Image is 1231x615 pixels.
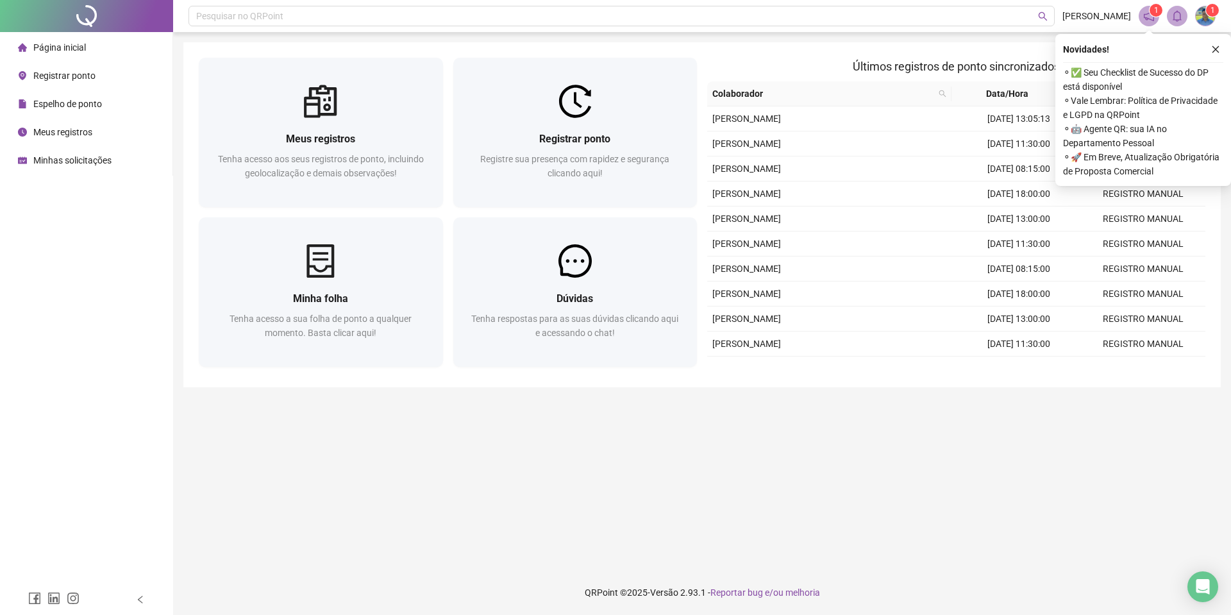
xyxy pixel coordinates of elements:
a: DúvidasTenha respostas para as suas dúvidas clicando aqui e acessando o chat! [453,217,698,367]
td: [DATE] 08:15:00 [957,357,1081,382]
span: Registrar ponto [33,71,96,81]
td: [DATE] 11:30:00 [957,232,1081,257]
td: [DATE] 18:00:00 [957,181,1081,206]
td: REGISTRO MANUAL [1081,307,1205,332]
span: Colaborador [712,87,934,101]
span: Meus registros [33,127,92,137]
span: Tenha respostas para as suas dúvidas clicando aqui e acessando o chat! [471,314,678,338]
span: Minhas solicitações [33,155,112,165]
span: ⚬ 🚀 Em Breve, Atualização Obrigatória de Proposta Comercial [1063,150,1223,178]
span: [PERSON_NAME] [712,264,781,274]
span: home [18,43,27,52]
span: linkedin [47,592,60,605]
span: [PERSON_NAME] [712,239,781,249]
th: Data/Hora [951,81,1074,106]
span: facebook [28,592,41,605]
sup: 1 [1150,4,1162,17]
span: ⚬ ✅ Seu Checklist de Sucesso do DP está disponível [1063,65,1223,94]
span: Tenha acesso aos seus registros de ponto, incluindo geolocalização e demais observações! [218,154,424,178]
span: Últimos registros de ponto sincronizados [853,60,1060,73]
td: [DATE] 08:15:00 [957,257,1081,282]
span: [PERSON_NAME] [712,314,781,324]
span: [PERSON_NAME] [712,289,781,299]
td: [DATE] 18:00:00 [957,282,1081,307]
td: REGISTRO MANUAL [1081,257,1205,282]
span: schedule [18,156,27,165]
span: Data/Hora [957,87,1059,101]
span: environment [18,71,27,80]
img: 84410 [1196,6,1215,26]
span: Página inicial [33,42,86,53]
td: [DATE] 13:00:00 [957,206,1081,232]
span: [PERSON_NAME] [712,139,781,149]
span: clock-circle [18,128,27,137]
td: REGISTRO MANUAL [1081,232,1205,257]
span: left [136,595,145,604]
sup: Atualize o seu contato no menu Meus Dados [1206,4,1219,17]
span: instagram [67,592,80,605]
td: REGISTRO MANUAL [1081,181,1205,206]
span: [PERSON_NAME] [1062,9,1131,23]
span: search [936,84,949,103]
span: Reportar bug e/ou melhoria [710,587,820,598]
span: [PERSON_NAME] [712,339,781,349]
span: [PERSON_NAME] [712,189,781,199]
td: REGISTRO MANUAL [1081,206,1205,232]
td: REGISTRO MANUAL [1081,357,1205,382]
span: Versão [650,587,678,598]
span: ⚬ 🤖 Agente QR: sua IA no Departamento Pessoal [1063,122,1223,150]
span: file [18,99,27,108]
td: [DATE] 08:15:00 [957,156,1081,181]
span: bell [1171,10,1183,22]
span: Dúvidas [557,292,593,305]
div: Open Intercom Messenger [1187,571,1218,602]
span: [PERSON_NAME] [712,114,781,124]
span: Registre sua presença com rapidez e segurança clicando aqui! [480,154,669,178]
span: [PERSON_NAME] [712,164,781,174]
span: search [1038,12,1048,21]
span: Novidades ! [1063,42,1109,56]
td: REGISTRO MANUAL [1081,282,1205,307]
span: ⚬ Vale Lembrar: Política de Privacidade e LGPD na QRPoint [1063,94,1223,122]
span: Registrar ponto [539,133,610,145]
span: notification [1143,10,1155,22]
footer: QRPoint © 2025 - 2.93.1 - [173,570,1231,615]
span: Meus registros [286,133,355,145]
td: [DATE] 11:30:00 [957,332,1081,357]
td: [DATE] 13:05:13 [957,106,1081,131]
a: Meus registrosTenha acesso aos seus registros de ponto, incluindo geolocalização e demais observa... [199,58,443,207]
span: 1 [1154,6,1159,15]
span: close [1211,45,1220,54]
span: Espelho de ponto [33,99,102,109]
a: Registrar pontoRegistre sua presença com rapidez e segurança clicando aqui! [453,58,698,207]
td: [DATE] 11:30:00 [957,131,1081,156]
span: 1 [1210,6,1215,15]
a: Minha folhaTenha acesso a sua folha de ponto a qualquer momento. Basta clicar aqui! [199,217,443,367]
span: search [939,90,946,97]
span: [PERSON_NAME] [712,214,781,224]
td: [DATE] 13:00:00 [957,307,1081,332]
span: Tenha acesso a sua folha de ponto a qualquer momento. Basta clicar aqui! [230,314,412,338]
td: REGISTRO MANUAL [1081,332,1205,357]
span: Minha folha [293,292,348,305]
